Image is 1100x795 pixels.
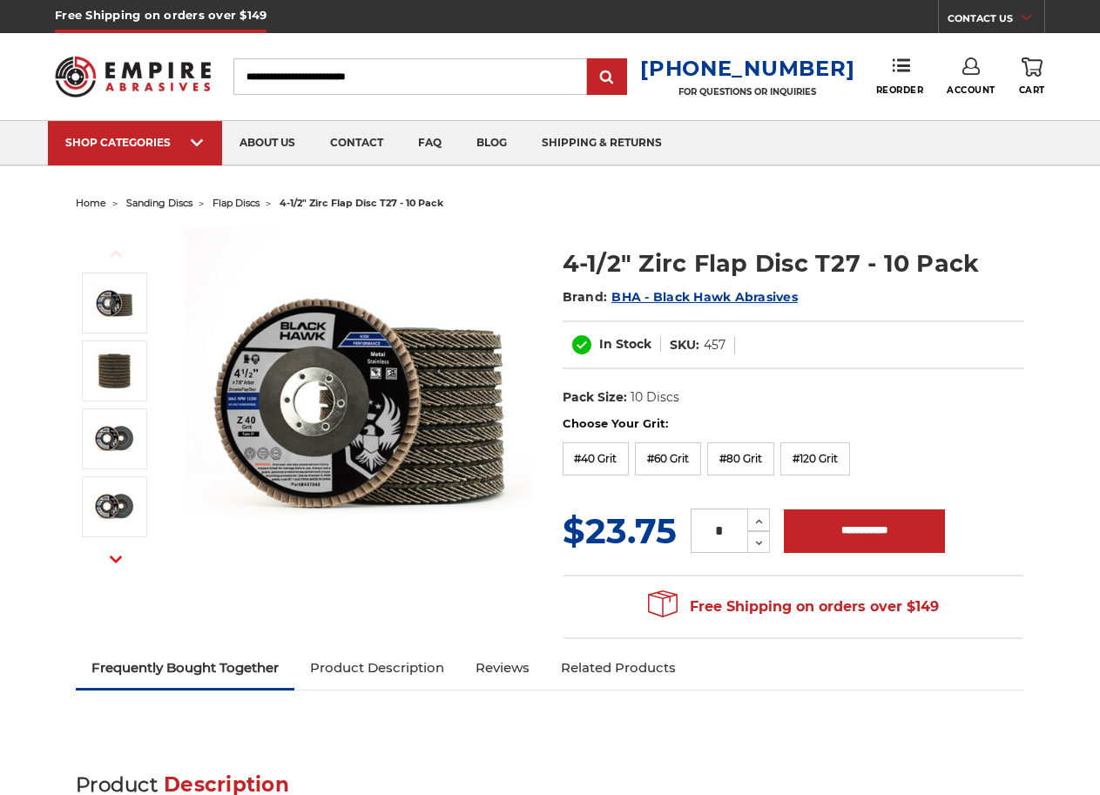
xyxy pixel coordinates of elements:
[460,649,545,687] a: Reviews
[563,246,1024,280] h1: 4-1/2" Zirc Flap Disc T27 - 10 Pack
[95,541,137,578] button: Next
[947,84,995,96] span: Account
[55,46,211,107] img: Empire Abrasives
[92,349,136,393] img: 10 pack of 4.5" Black Hawk Flap Discs
[76,197,106,209] a: home
[948,9,1044,33] a: CONTACT US
[1019,84,1045,96] span: Cart
[545,649,692,687] a: Related Products
[599,336,651,352] span: In Stock
[563,415,1024,433] label: Choose Your Grit:
[563,289,608,305] span: Brand:
[640,56,854,81] a: [PHONE_NUMBER]
[876,57,924,95] a: Reorder
[313,121,401,165] a: contact
[563,388,627,407] dt: Pack Size:
[631,388,679,407] dd: 10 Discs
[92,417,136,461] img: 40 grit flap disc
[876,84,924,96] span: Reorder
[126,197,192,209] a: sanding discs
[704,336,725,354] dd: 457
[92,281,136,325] img: Black Hawk 4-1/2" x 7/8" Flap Disc Type 27 - 10 Pack
[459,121,524,165] a: blog
[670,336,699,354] dt: SKU:
[401,121,459,165] a: faq
[213,197,260,209] a: flap discs
[185,228,533,576] img: Black Hawk 4-1/2" x 7/8" Flap Disc Type 27 - 10 Pack
[590,60,624,95] input: Submit
[65,136,205,149] div: SHOP CATEGORIES
[524,121,679,165] a: shipping & returns
[294,649,460,687] a: Product Description
[92,485,136,529] img: 60 grit flap disc
[222,121,313,165] a: about us
[95,235,137,273] button: Previous
[563,509,677,552] span: $23.75
[640,86,854,98] p: FOR QUESTIONS OR INQUIRIES
[76,649,294,687] a: Frequently Bought Together
[648,590,939,624] span: Free Shipping on orders over $149
[280,197,443,209] span: 4-1/2" zirc flap disc t27 - 10 pack
[611,289,798,305] a: BHA - Black Hawk Abrasives
[1019,57,1045,96] a: Cart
